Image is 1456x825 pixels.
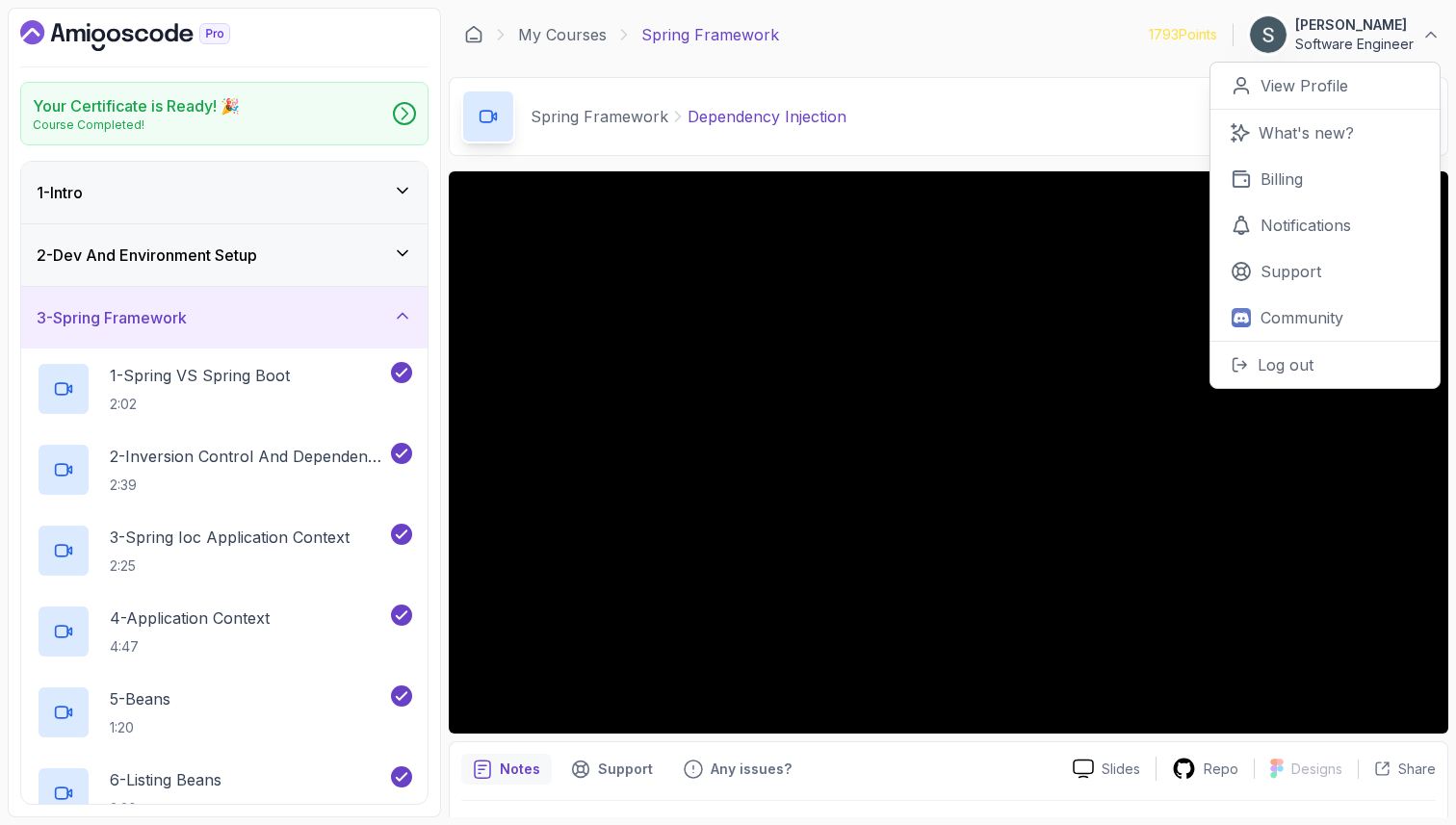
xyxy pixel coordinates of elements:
[37,524,412,578] button: 3-Spring Ioc Application Context2:25
[110,718,170,737] p: 1:20
[110,556,350,576] p: 2:25
[110,768,221,791] p: 6 - Listing Beans
[110,606,270,630] p: 4 - Application Context
[21,224,428,286] button: 2-Dev And Environment Setup
[1149,25,1217,44] p: 1793 Points
[1210,248,1440,295] a: Support
[1057,759,1156,779] a: Slides
[1249,15,1441,54] button: user profile image[PERSON_NAME]Software Engineer
[21,287,428,348] button: 3-Spring Framework
[461,754,552,785] button: notes button
[33,117,240,133] p: Course Completed!
[110,445,387,468] p: 2 - Inversion Control And Dependency Injection
[1261,168,1303,191] p: Billing
[37,685,412,739] button: 5-Beans1:20
[1204,760,1238,779] p: Repo
[1250,16,1287,53] img: user profile image
[37,244,257,267] h3: 2 - Dev And Environment Setup
[464,25,483,44] a: Dashboard
[37,306,187,329] h3: 3 - Spring Framework
[1210,295,1440,341] a: Community
[518,23,607,46] a: My Courses
[37,443,412,497] button: 2-Inversion Control And Dependency Injection2:39
[1261,74,1348,97] p: View Profile
[1291,760,1342,779] p: Designs
[1157,757,1254,781] a: Repo
[21,162,428,223] button: 1-Intro
[598,760,653,779] p: Support
[1261,260,1321,283] p: Support
[20,20,274,51] a: Dashboard
[33,94,240,117] h2: Your Certificate is Ready! 🎉
[1295,35,1414,54] p: Software Engineer
[110,799,221,818] p: 3:30
[1258,353,1313,376] p: Log out
[110,364,290,387] p: 1 - Spring VS Spring Boot
[500,760,540,779] p: Notes
[641,23,779,46] p: Spring Framework
[559,754,664,785] button: Support button
[110,476,387,495] p: 2:39
[110,687,170,710] p: 5 - Beans
[1102,760,1140,779] p: Slides
[1210,341,1440,388] button: Log out
[688,105,846,128] p: Dependency Injection
[1210,202,1440,248] a: Notifications
[1210,110,1440,156] a: What's new?
[1358,760,1436,779] button: Share
[1261,214,1351,237] p: Notifications
[37,362,412,416] button: 1-Spring VS Spring Boot2:02
[449,171,1448,734] iframe: 8 - Dependency Injection
[1210,63,1440,110] a: View Profile
[37,605,412,658] button: 4-Application Context4:47
[1259,121,1354,144] p: What's new?
[37,181,83,204] h3: 1 - Intro
[110,637,270,657] p: 4:47
[1398,760,1436,779] p: Share
[711,760,792,779] p: Any issues?
[531,105,668,128] p: Spring Framework
[1261,306,1343,329] p: Community
[1295,15,1414,35] p: [PERSON_NAME]
[37,766,412,820] button: 6-Listing Beans3:30
[1210,156,1440,202] a: Billing
[672,754,803,785] button: Feedback button
[110,395,290,414] p: 2:02
[20,82,429,145] a: Your Certificate is Ready! 🎉Course Completed!
[110,526,350,549] p: 3 - Spring Ioc Application Context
